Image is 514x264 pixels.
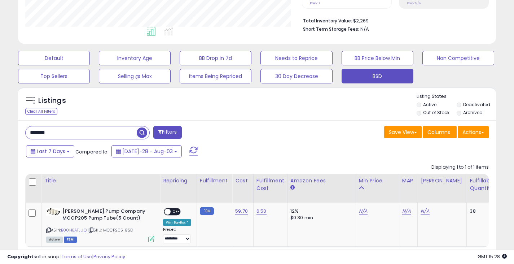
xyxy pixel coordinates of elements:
label: Deactivated [463,101,490,108]
h5: Listings [38,96,66,106]
b: Total Inventory Value: [303,18,352,24]
label: Out of Stock [423,109,449,116]
img: 41SSV8qThUL._SL40_.jpg [46,208,61,216]
span: | SKU: MCCP205-BSD [88,227,133,233]
span: Columns [427,129,450,136]
small: Amazon Fees. [290,185,295,191]
div: Cost [235,177,250,185]
button: [DATE]-28 - Aug-03 [111,145,182,157]
small: Prev: N/A [407,1,421,5]
div: Clear All Filters [25,108,57,115]
a: N/A [402,208,411,215]
button: Inventory Age [99,51,171,65]
div: [PERSON_NAME] [421,177,464,185]
a: 59.70 [235,208,248,215]
button: Save View [384,126,422,138]
span: All listings currently available for purchase on Amazon [46,237,63,243]
button: BB Price Below Min [342,51,413,65]
p: Listing States: [417,93,496,100]
div: 12% [290,208,350,215]
button: BSD [342,69,413,83]
div: ASIN: [46,208,154,242]
span: Compared to: [75,148,109,155]
a: N/A [359,208,368,215]
div: Fulfillable Quantity [470,177,495,192]
button: Default [18,51,90,65]
div: Win BuyBox * [163,219,191,226]
a: 6.50 [256,208,267,215]
button: Filters [153,126,181,139]
button: Non Competitive [422,51,494,65]
small: Prev: 0 [310,1,320,5]
button: Items Being Repriced [180,69,251,83]
div: Amazon Fees [290,177,353,185]
button: Selling @ Max [99,69,171,83]
div: Title [44,177,157,185]
a: N/A [421,208,429,215]
div: Preset: [163,227,191,243]
b: Short Term Storage Fees: [303,26,359,32]
span: OFF [171,209,182,215]
div: seller snap | | [7,254,125,260]
a: Terms of Use [62,253,92,260]
div: Min Price [359,177,396,185]
button: Actions [458,126,489,138]
button: BB Drop in 7d [180,51,251,65]
div: Fulfillment Cost [256,177,284,192]
div: Repricing [163,177,194,185]
a: Privacy Policy [93,253,125,260]
b: [PERSON_NAME] Pump Company MCCP205 Pump Tube(5 Count) [62,208,150,223]
small: FBM [200,207,214,215]
div: MAP [402,177,414,185]
div: Displaying 1 to 1 of 1 items [431,164,489,171]
button: 30 Day Decrease [260,69,332,83]
span: Last 7 Days [37,148,65,155]
strong: Copyright [7,253,34,260]
span: [DATE]-28 - Aug-03 [122,148,173,155]
button: Columns [423,126,457,138]
button: Needs to Reprice [260,51,332,65]
div: 38 [470,208,492,215]
label: Active [423,101,436,108]
span: N/A [360,26,369,33]
span: 2025-08-11 15:28 GMT [478,253,507,260]
button: Last 7 Days [26,145,74,157]
button: Top Sellers [18,69,90,83]
div: $0.30 min [290,215,350,221]
a: B00HEATJUQ [61,227,87,233]
div: Fulfillment [200,177,229,185]
label: Archived [463,109,483,116]
li: $2,269 [303,16,483,25]
span: FBM [64,237,77,243]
